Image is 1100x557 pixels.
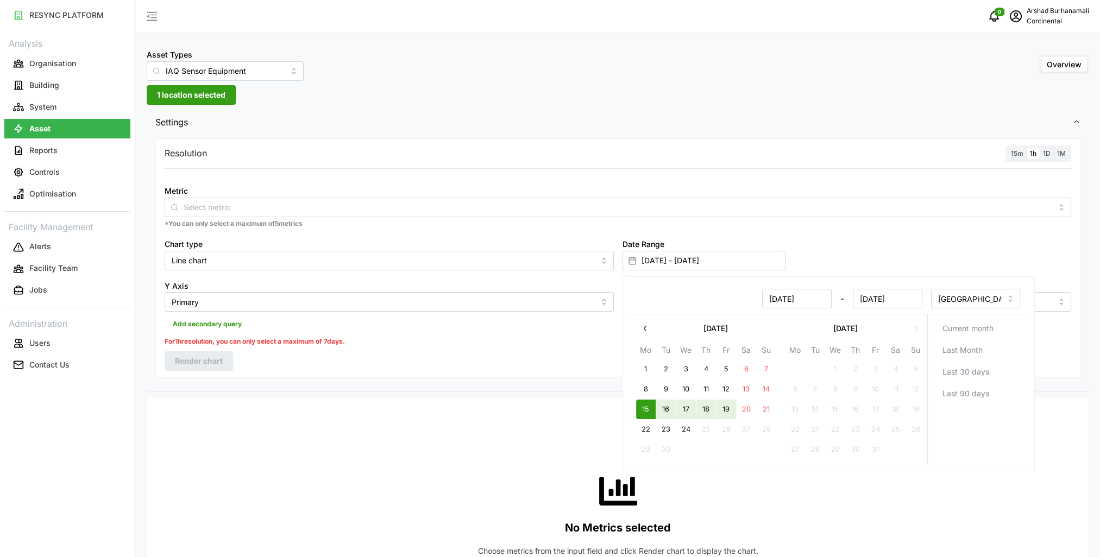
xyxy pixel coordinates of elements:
[147,136,1089,391] div: Settings
[806,440,825,459] button: 28 October 2025
[983,5,1005,27] button: notifications
[846,359,865,379] button: 2 October 2025
[676,344,696,359] th: We
[942,319,994,338] span: Current month
[478,546,758,556] p: Choose metrics from the input field and click Render chart to display the chart.
[696,359,716,379] button: 4 September 2025
[29,188,76,199] p: Optimisation
[157,86,225,104] span: 1 location selected
[636,359,656,379] button: 1 September 2025
[147,49,192,61] label: Asset Types
[756,344,776,359] th: Su
[637,289,922,308] div: -
[676,379,696,399] button: 10 September 2025
[906,379,926,399] button: 12 October 2025
[636,420,656,439] button: 22 September 2025
[737,379,756,399] button: 13 September 2025
[676,400,696,419] button: 17 September 2025
[716,344,736,359] th: Fr
[4,281,130,300] button: Jobs
[4,161,130,183] a: Controls
[866,440,885,459] button: 31 October 2025
[636,379,656,399] button: 8 September 2025
[785,400,805,419] button: 13 October 2025
[4,258,130,280] a: Facility Team
[998,8,1001,16] span: 0
[4,74,130,96] a: Building
[737,359,756,379] button: 6 September 2025
[1027,6,1089,16] p: Arshad Burhanamali
[806,400,825,419] button: 14 October 2025
[825,344,845,359] th: We
[757,379,776,399] button: 14 September 2025
[622,276,1035,471] div: Select date range
[826,379,845,399] button: 8 October 2025
[785,319,906,338] button: [DATE]
[696,400,716,419] button: 18 September 2025
[1057,149,1066,157] span: 1M
[4,75,130,95] button: Building
[4,183,130,205] a: Optimisation
[866,359,885,379] button: 3 October 2025
[826,400,845,419] button: 15 October 2025
[29,284,47,295] p: Jobs
[184,201,1052,213] input: Select metric
[29,145,58,156] p: Reports
[1027,16,1089,27] p: Continental
[165,337,345,347] p: For 1h resolution, you can only select a maximum of 7 days.
[906,344,926,359] th: Su
[942,341,983,359] span: Last Month
[716,359,736,379] button: 5 September 2025
[866,379,885,399] button: 10 October 2025
[4,119,130,138] button: Asset
[1047,60,1082,69] span: Overview
[932,384,1022,403] button: Last 90 days
[29,241,51,252] p: Alerts
[4,4,130,26] a: RESYNC PLATFORM
[676,420,696,439] button: 24 September 2025
[826,359,845,379] button: 1 October 2025
[29,80,59,91] p: Building
[29,123,51,134] p: Asset
[656,400,676,419] button: 16 September 2025
[4,97,130,117] button: System
[906,420,926,439] button: 26 October 2025
[1005,5,1027,27] button: schedule
[696,344,716,359] th: Th
[785,420,805,439] button: 20 October 2025
[175,352,223,370] span: Render chart
[165,185,188,197] label: Metric
[656,379,676,399] button: 9 September 2025
[1011,149,1023,157] span: 15m
[4,184,130,204] button: Optimisation
[806,420,825,439] button: 21 October 2025
[716,400,736,419] button: 19 September 2025
[165,147,207,160] p: Resolution
[4,141,130,160] button: Reports
[4,96,130,118] a: System
[806,379,825,399] button: 7 October 2025
[4,259,130,278] button: Facility Team
[942,363,989,381] span: Last 30 days
[165,351,233,371] button: Render chart
[165,316,250,332] button: Add secondary query
[845,344,865,359] th: Th
[785,379,805,399] button: 6 October 2025
[805,344,825,359] th: Tu
[4,218,130,234] p: Facility Management
[736,344,756,359] th: Sa
[846,400,865,419] button: 16 October 2025
[932,362,1022,382] button: Last 30 days
[165,219,1071,229] p: *You can only select a maximum of 5 metrics
[676,359,696,379] button: 3 September 2025
[4,118,130,140] a: Asset
[865,344,885,359] th: Fr
[4,237,130,257] button: Alerts
[165,238,203,250] label: Chart type
[696,379,716,399] button: 11 September 2025
[29,338,51,349] p: Users
[696,420,716,439] button: 25 September 2025
[29,167,60,178] p: Controls
[846,440,865,459] button: 30 October 2025
[1030,149,1036,157] span: 1h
